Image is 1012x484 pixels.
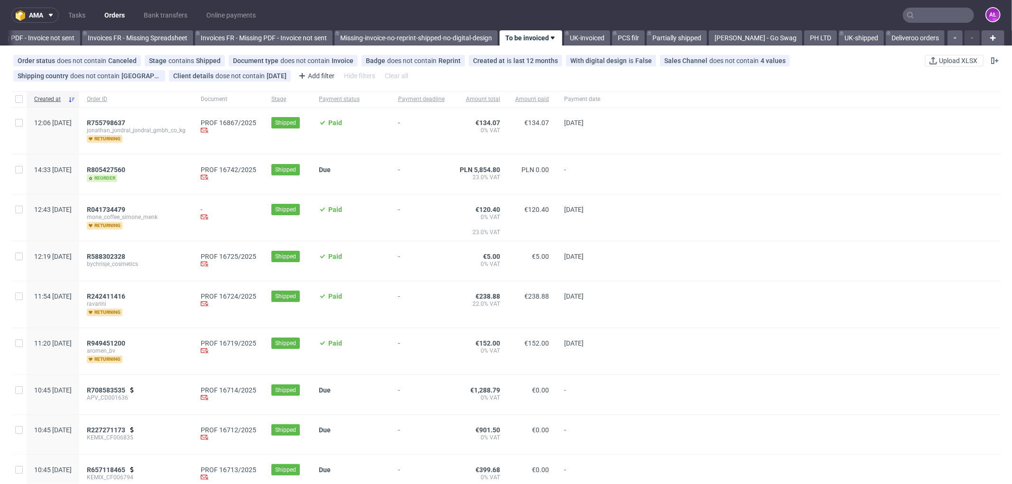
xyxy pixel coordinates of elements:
[438,57,461,64] div: Reprint
[398,426,445,443] span: -
[532,253,549,260] span: €5.00
[275,466,296,474] span: Shipped
[398,119,445,143] span: -
[328,206,342,213] span: Paid
[460,394,500,402] span: 0% VAT
[515,95,549,103] span: Amount paid
[87,127,186,134] span: jonathan_jondral_jondral_gmbh_co_kg
[87,253,125,260] span: R588302328
[280,57,332,64] span: does not contain
[398,292,445,316] span: -
[564,253,584,260] span: [DATE]
[460,166,500,174] span: PLN 5,854.80
[570,57,629,64] span: With digital design
[398,386,445,403] span: -
[87,434,186,441] span: KEMIX_CF006835
[173,72,215,80] span: Client details
[34,166,72,174] span: 14:33 [DATE]
[328,253,342,260] span: Paid
[87,339,127,347] a: R949451200
[87,174,117,182] span: reorder
[460,127,500,134] span: 0% VAT
[57,57,108,64] span: does not contain
[18,72,70,80] span: Shipping country
[564,166,600,183] span: -
[334,30,498,46] a: Missing-invoice-no-reprint-shipped-no-digital-design
[460,95,500,103] span: Amount total
[201,292,256,300] a: PROF 16724/2025
[564,339,584,347] span: [DATE]
[564,466,600,483] span: -
[483,253,500,260] span: €5.00
[34,466,72,474] span: 10:45 [DATE]
[87,300,186,308] span: ravarini
[460,434,500,441] span: 0% VAT
[328,292,342,300] span: Paid
[87,119,125,127] span: R755798637
[87,166,125,174] span: R805427560
[201,206,256,222] div: -
[87,426,127,434] a: R227271173
[34,339,72,347] span: 11:20 [DATE]
[87,386,127,394] a: R708583535
[99,8,130,23] a: Orders
[275,426,296,434] span: Shipped
[564,426,600,443] span: -
[168,57,196,64] span: contains
[319,386,331,394] span: Due
[342,69,377,82] div: Hide filters
[524,119,549,127] span: €134.07
[460,213,500,228] span: 0% VAT
[319,166,331,174] span: Due
[328,339,342,347] span: Paid
[34,206,72,213] span: 12:43 [DATE]
[507,57,513,64] span: is
[564,119,584,127] span: [DATE]
[87,426,125,434] span: R227271173
[925,55,984,66] button: Upload XLSX
[87,95,186,103] span: Order ID
[986,8,1000,21] figcaption: AŁ
[34,95,64,103] span: Created at
[475,426,500,434] span: €901.50
[470,386,500,394] span: €1,288.79
[87,474,186,481] span: KEMIX_CF006794
[532,386,549,394] span: €0.00
[524,339,549,347] span: €152.00
[564,292,584,300] span: [DATE]
[275,205,296,214] span: Shipped
[387,57,438,64] span: does not contain
[937,57,979,64] span: Upload XLSX
[16,10,29,21] img: logo
[195,30,333,46] a: Invoices FR - Missing PDF - Invoice not sent
[149,57,168,64] span: Stage
[886,30,945,46] a: Deliveroo orders
[87,260,186,268] span: bychrisje_cosmetics
[63,8,91,23] a: Tasks
[34,426,72,434] span: 10:45 [DATE]
[475,206,500,213] span: €120.40
[475,466,500,474] span: €399.68
[460,174,500,181] span: 23.0% VAT
[664,57,709,64] span: Sales Channel
[201,95,256,103] span: Document
[201,119,256,127] a: PROF 16867/2025
[398,466,445,483] span: -
[18,57,57,64] span: Order status
[475,292,500,300] span: €238.88
[87,347,186,355] span: aromen_bv
[82,30,193,46] a: Invoices FR - Missing Spreadsheet
[87,339,125,347] span: R949451200
[709,57,761,64] span: does not contain
[201,466,256,474] a: PROF 16713/2025
[201,8,261,23] a: Online payments
[564,206,584,213] span: [DATE]
[201,166,256,174] a: PROF 16742/2025
[513,57,558,64] div: last 12 months
[319,426,331,434] span: Due
[564,95,600,103] span: Payment date
[460,228,500,244] span: 23.0% VAT
[87,135,122,143] span: returning
[87,292,127,300] a: R242411416
[201,339,256,347] a: PROF 16719/2025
